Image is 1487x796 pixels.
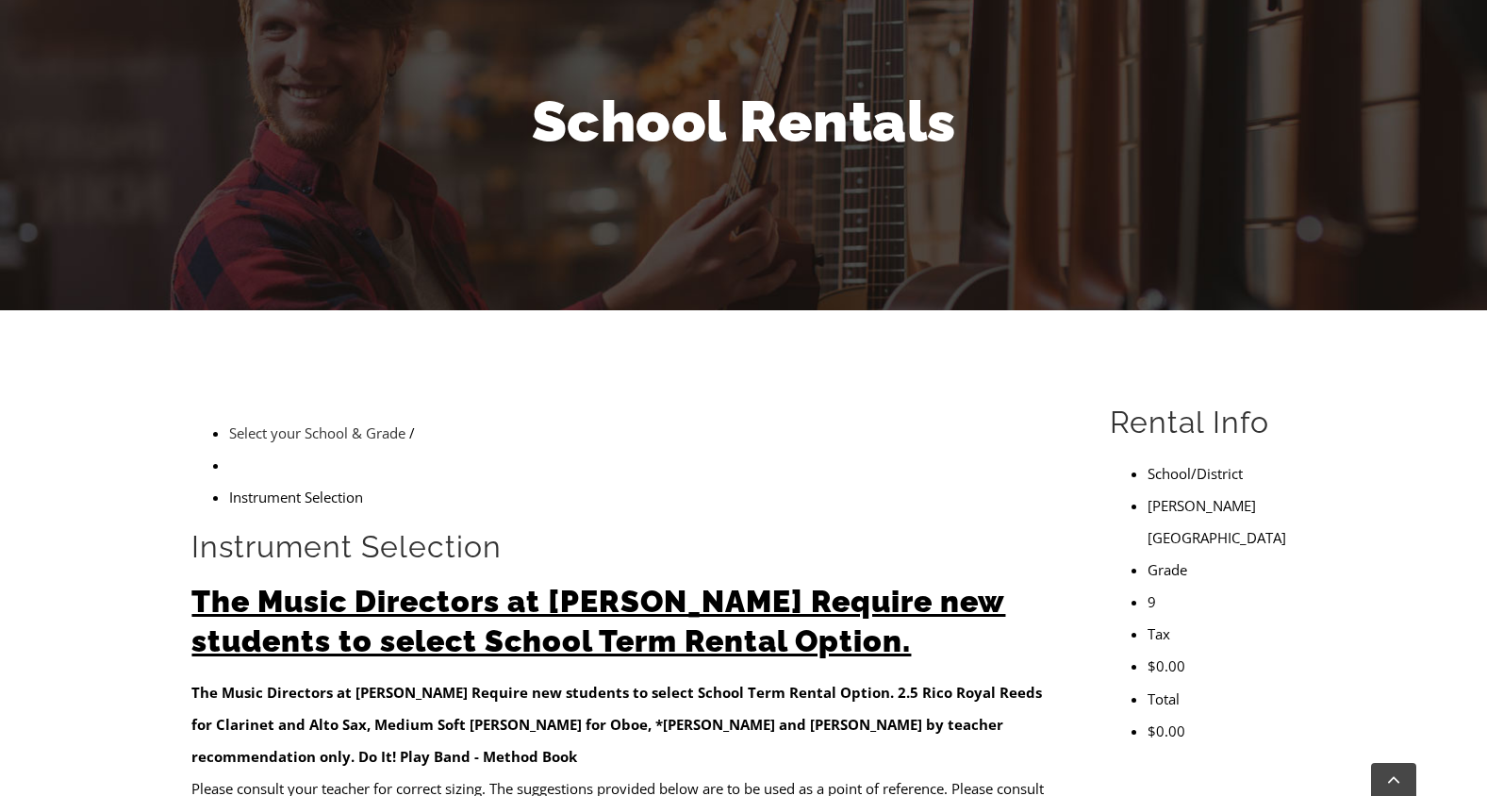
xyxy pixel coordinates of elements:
h1: School Rentals [192,82,1296,161]
li: $0.00 [1148,715,1296,747]
li: [PERSON_NAME][GEOGRAPHIC_DATA] [1148,489,1296,554]
strong: The Music Directors at [PERSON_NAME] Require new students to select School Term Rental Option. [191,683,894,702]
strong: Do It! Play Band - Method Book [358,747,577,766]
span: / [409,423,415,442]
h2: Instrument Selection [191,527,1066,567]
h2: The Music Directors at [PERSON_NAME] Require new students to select School Term Rental Option. [191,582,1066,661]
li: Tax [1148,618,1296,650]
li: Instrument Selection [229,481,1066,513]
li: Total [1148,683,1296,715]
h2: Rental Info [1110,403,1296,442]
li: Grade [1148,554,1296,586]
li: School/District [1148,457,1296,489]
li: $0.00 [1148,650,1296,682]
a: Select your School & Grade [229,423,405,442]
strong: 2.5 Rico Royal Reeds for Clarinet and Alto Sax, Medium Soft [PERSON_NAME] for Oboe, *[PERSON_NAME... [191,683,1042,766]
li: 9 [1148,586,1296,618]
